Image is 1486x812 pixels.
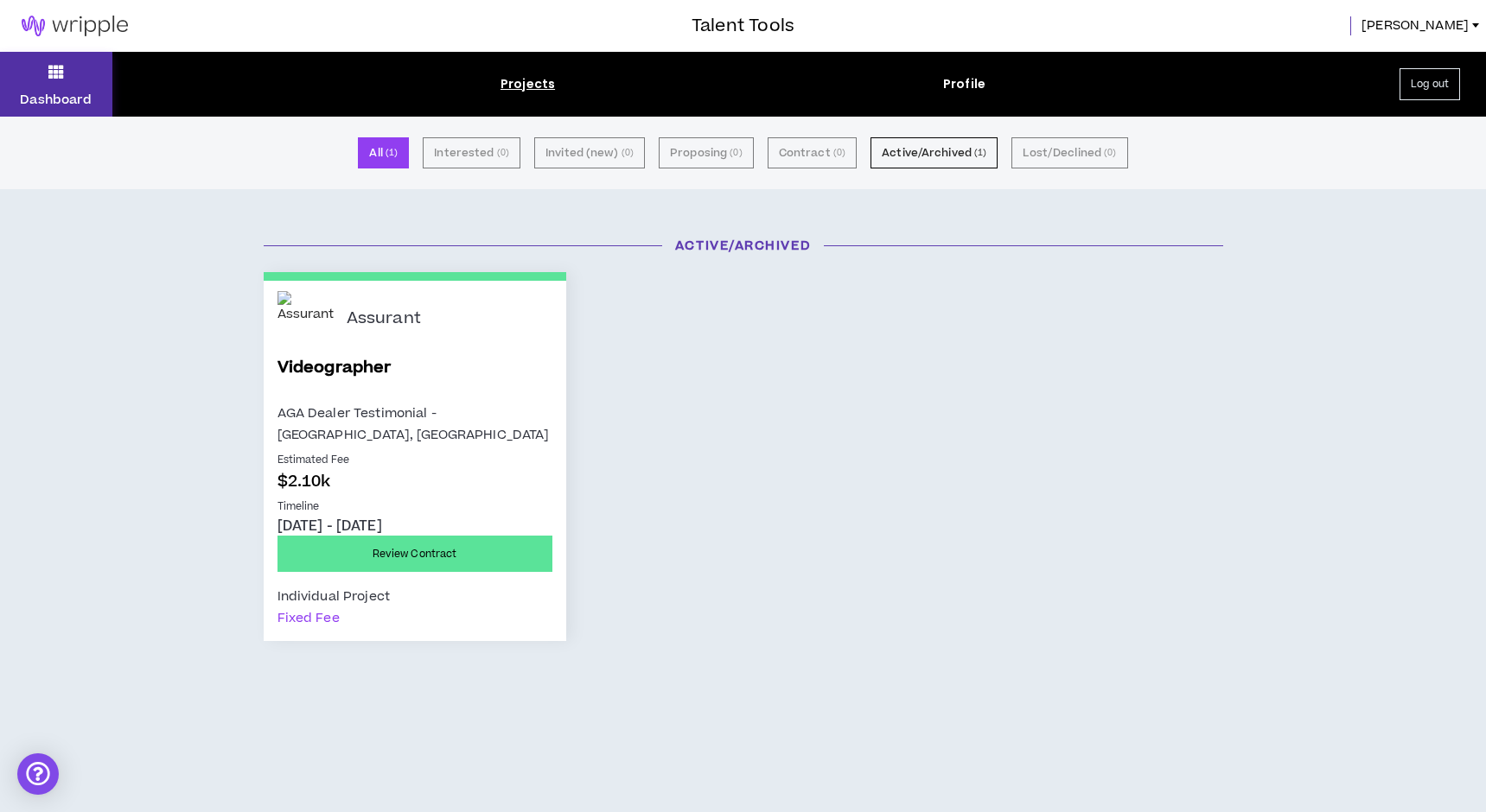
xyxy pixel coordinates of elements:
[1362,16,1469,35] span: [PERSON_NAME]
[17,753,59,795] div: Open Intercom Messenger
[1104,145,1116,161] small: ( 0 )
[871,137,998,168] button: Active/Archived (1)
[768,137,857,168] button: Contract (0)
[277,356,552,403] a: Videographer
[277,517,552,536] p: [DATE] - [DATE]
[277,470,552,493] p: $2.10k
[277,291,334,347] img: Assurant
[20,91,92,109] p: Dashboard
[534,137,645,168] button: Invited (new) (0)
[659,137,754,168] button: Proposing (0)
[1400,68,1460,100] button: Log out
[730,145,742,161] small: ( 0 )
[277,499,552,515] p: Timeline
[251,237,1236,255] h3: Active/Archived
[277,536,552,572] a: Review Contract
[622,145,634,161] small: ( 0 )
[1011,137,1127,168] button: Lost/Declined (0)
[692,13,794,39] h3: Talent Tools
[358,137,409,168] button: All (1)
[423,137,520,168] button: Interested (0)
[277,403,552,446] p: AGA Dealer Testimonial - [GEOGRAPHIC_DATA], [GEOGRAPHIC_DATA]
[347,309,421,329] p: Assurant
[277,607,340,629] div: Fixed Fee
[974,145,986,161] small: ( 1 )
[943,75,985,93] div: Profile
[833,145,845,161] small: ( 0 )
[497,145,509,161] small: ( 0 )
[277,586,391,607] div: Individual Project
[386,145,398,161] small: ( 1 )
[277,453,552,468] p: Estimated Fee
